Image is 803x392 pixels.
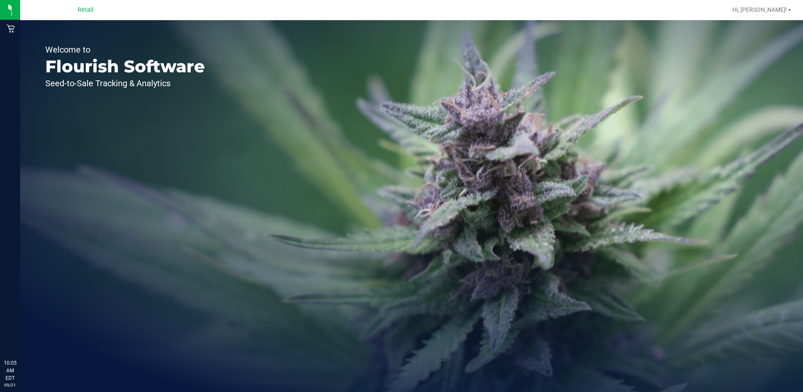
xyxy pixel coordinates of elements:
p: 10:05 AM EDT [4,359,16,382]
p: Flourish Software [45,58,205,75]
inline-svg: Retail [6,24,15,33]
p: 09/21 [4,382,16,388]
p: Welcome to [45,45,205,54]
p: Seed-to-Sale Tracking & Analytics [45,79,205,87]
span: Hi, [PERSON_NAME]! [732,6,787,13]
span: Retail [78,6,94,13]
